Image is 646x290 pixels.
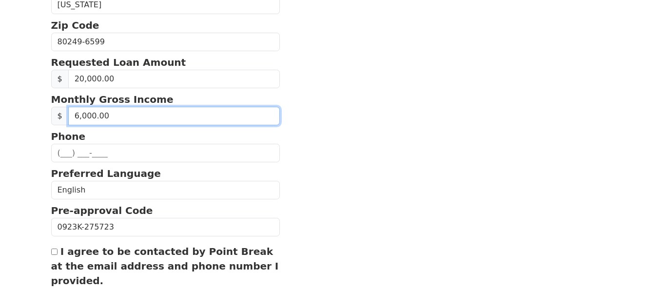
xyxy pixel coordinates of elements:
[51,131,85,142] strong: Phone
[51,205,153,216] strong: Pre-approval Code
[51,168,161,179] strong: Preferred Language
[51,107,69,125] span: $
[51,19,99,31] strong: Zip Code
[51,57,186,68] strong: Requested Loan Amount
[51,144,280,162] input: (___) ___-____
[51,70,69,88] span: $
[51,33,280,51] input: Zip Code
[51,246,279,287] label: I agree to be contacted by Point Break at the email address and phone number I provided.
[68,107,280,125] input: 0.00
[68,70,280,88] input: Requested Loan Amount
[51,92,280,107] p: Monthly Gross Income
[51,218,280,236] input: Pre-approval Code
